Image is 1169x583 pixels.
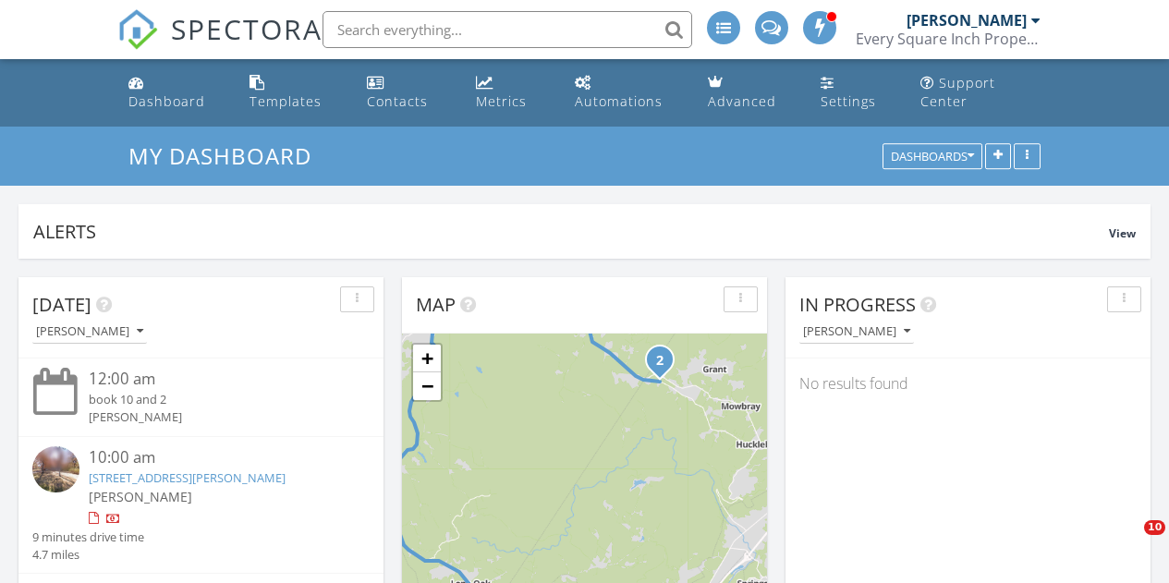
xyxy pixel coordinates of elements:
[413,372,441,400] a: Zoom out
[89,391,342,408] div: book 10 and 2
[32,320,147,345] button: [PERSON_NAME]
[700,67,798,119] a: Advanced
[1144,520,1165,535] span: 10
[799,320,914,345] button: [PERSON_NAME]
[891,151,974,164] div: Dashboards
[171,9,323,48] span: SPECTORA
[89,368,342,391] div: 12:00 am
[128,140,327,171] a: My Dashboard
[89,446,342,469] div: 10:00 am
[913,67,1048,119] a: Support Center
[89,488,192,505] span: [PERSON_NAME]
[821,92,876,110] div: Settings
[250,92,322,110] div: Templates
[32,446,79,493] img: streetview
[469,67,553,119] a: Metrics
[920,74,995,110] div: Support Center
[32,528,144,546] div: 9 minutes drive time
[36,325,143,338] div: [PERSON_NAME]
[883,144,982,170] button: Dashboards
[121,67,228,119] a: Dashboard
[785,358,1151,408] div: No results found
[323,11,692,48] input: Search everything...
[117,9,158,50] img: The Best Home Inspection Software - Spectora
[476,92,527,110] div: Metrics
[567,67,686,119] a: Automations (Advanced)
[856,30,1041,48] div: Every Square Inch Property Inspection
[660,359,671,370] div: 3009 Poe Rd, Soddy-Daisy, TN 37379
[708,92,776,110] div: Advanced
[359,67,453,119] a: Contacts
[799,292,916,317] span: In Progress
[1106,520,1151,565] iframe: Intercom live chat
[89,469,286,486] a: [STREET_ADDRESS][PERSON_NAME]
[656,355,664,368] i: 2
[367,92,428,110] div: Contacts
[32,546,144,564] div: 4.7 miles
[416,292,456,317] span: Map
[89,408,342,426] div: [PERSON_NAME]
[575,92,663,110] div: Automations
[803,325,910,338] div: [PERSON_NAME]
[32,446,370,565] a: 10:00 am [STREET_ADDRESS][PERSON_NAME] [PERSON_NAME] 9 minutes drive time 4.7 miles
[413,345,441,372] a: Zoom in
[813,67,898,119] a: Settings
[128,92,205,110] div: Dashboard
[1109,225,1136,241] span: View
[907,11,1027,30] div: [PERSON_NAME]
[32,292,91,317] span: [DATE]
[117,25,323,64] a: SPECTORA
[242,67,345,119] a: Templates
[33,219,1109,244] div: Alerts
